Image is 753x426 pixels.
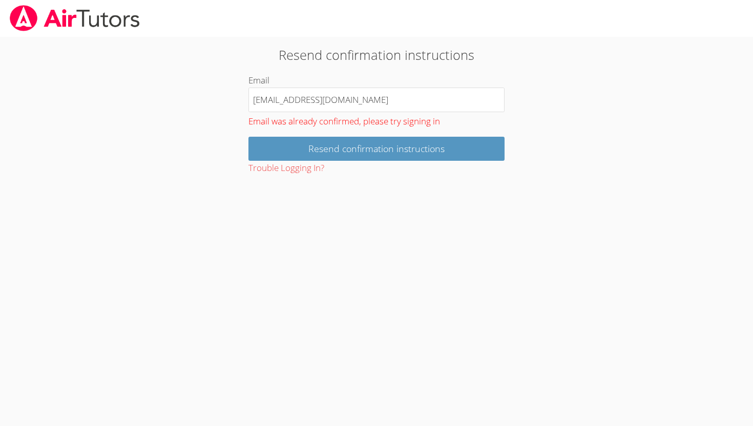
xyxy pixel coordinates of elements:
[248,112,505,129] div: Email was already confirmed, please try signing in
[248,74,269,86] label: Email
[9,5,141,31] img: airtutors_banner-c4298cdbf04f3fff15de1276eac7730deb9818008684d7c2e4769d2f7ddbe033.png
[173,45,580,65] h2: Resend confirmation instructions
[248,161,324,176] button: Trouble Logging In?
[248,137,505,161] input: Resend confirmation instructions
